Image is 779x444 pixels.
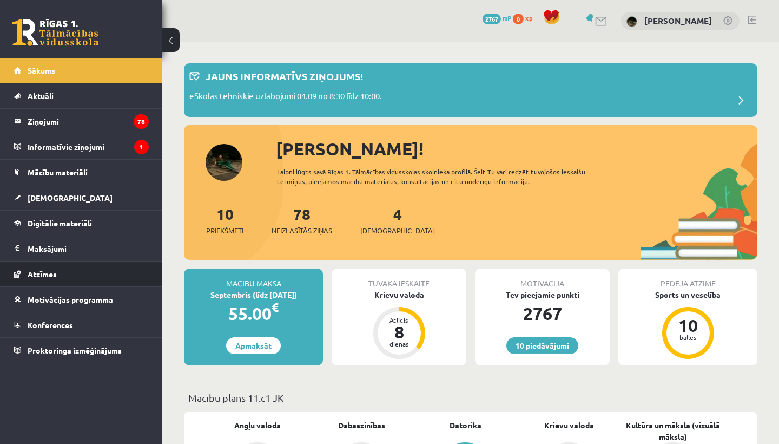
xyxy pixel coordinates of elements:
span: Mācību materiāli [28,167,88,177]
div: Tuvākā ieskaite [332,269,466,289]
a: Informatīvie ziņojumi1 [14,134,149,159]
div: Laipni lūgts savā Rīgas 1. Tālmācības vidusskolas skolnieka profilā. Šeit Tu vari redzēt tuvojošo... [277,167,621,186]
div: Septembris (līdz [DATE]) [184,289,323,301]
a: Kultūra un māksla (vizuālā māksla) [621,420,725,442]
span: Atzīmes [28,269,57,279]
legend: Informatīvie ziņojumi [28,134,149,159]
span: Konferences [28,320,73,330]
a: Apmaksāt [226,337,281,354]
div: Krievu valoda [332,289,466,301]
span: Priekšmeti [206,225,243,236]
p: eSkolas tehniskie uzlabojumi 04.09 no 8:30 līdz 10:00. [189,90,382,105]
div: [PERSON_NAME]! [276,136,757,162]
span: Motivācijas programma [28,295,113,304]
a: Atzīmes [14,262,149,286]
a: Sākums [14,58,149,83]
a: 2767 mP [483,14,511,22]
a: Krievu valoda Atlicis 8 dienas [332,289,466,361]
a: Konferences [14,312,149,337]
span: Aktuāli [28,91,54,101]
span: [DEMOGRAPHIC_DATA] [360,225,435,236]
div: Atlicis [383,317,415,323]
div: 10 [672,317,704,334]
a: [DEMOGRAPHIC_DATA] [14,185,149,210]
span: [DEMOGRAPHIC_DATA] [28,193,113,203]
a: Digitālie materiāli [14,211,149,236]
a: 78Neizlasītās ziņas [272,204,332,236]
a: 0 xp [513,14,538,22]
a: Motivācijas programma [14,287,149,312]
span: 0 [513,14,524,24]
p: Jauns informatīvs ziņojums! [206,69,363,83]
a: 10 piedāvājumi [506,337,578,354]
legend: Maksājumi [28,236,149,261]
a: Proktoringa izmēģinājums [14,338,149,363]
div: balles [672,334,704,341]
span: € [272,299,279,315]
a: 4[DEMOGRAPHIC_DATA] [360,204,435,236]
a: Aktuāli [14,83,149,108]
div: Mācību maksa [184,269,323,289]
a: 10Priekšmeti [206,204,243,236]
a: Datorika [450,420,481,431]
div: Motivācija [475,269,610,289]
div: Sports un veselība [618,289,757,301]
span: xp [525,14,532,22]
a: Angļu valoda [234,420,281,431]
span: Proktoringa izmēģinājums [28,345,122,355]
a: Jauns informatīvs ziņojums! eSkolas tehniskie uzlabojumi 04.09 no 8:30 līdz 10:00. [189,69,752,112]
a: Sports un veselība 10 balles [618,289,757,361]
legend: Ziņojumi [28,109,149,134]
a: Dabaszinības [338,420,385,431]
div: 8 [383,323,415,341]
i: 1 [134,140,149,154]
div: Tev pieejamie punkti [475,289,610,301]
div: 55.00 [184,301,323,327]
a: Ziņojumi78 [14,109,149,134]
a: Rīgas 1. Tālmācības vidusskola [12,19,98,46]
span: mP [503,14,511,22]
span: Neizlasītās ziņas [272,225,332,236]
span: Sākums [28,66,55,75]
div: dienas [383,341,415,347]
i: 78 [134,114,149,129]
a: Mācību materiāli [14,160,149,185]
img: Laura Ignatjeva [626,16,637,27]
a: Maksājumi [14,236,149,261]
div: 2767 [475,301,610,327]
p: Mācību plāns 11.c1 JK [188,390,753,405]
span: Digitālie materiāli [28,218,92,228]
a: [PERSON_NAME] [644,15,712,26]
div: Pēdējā atzīme [618,269,757,289]
a: Krievu valoda [544,420,594,431]
span: 2767 [483,14,501,24]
